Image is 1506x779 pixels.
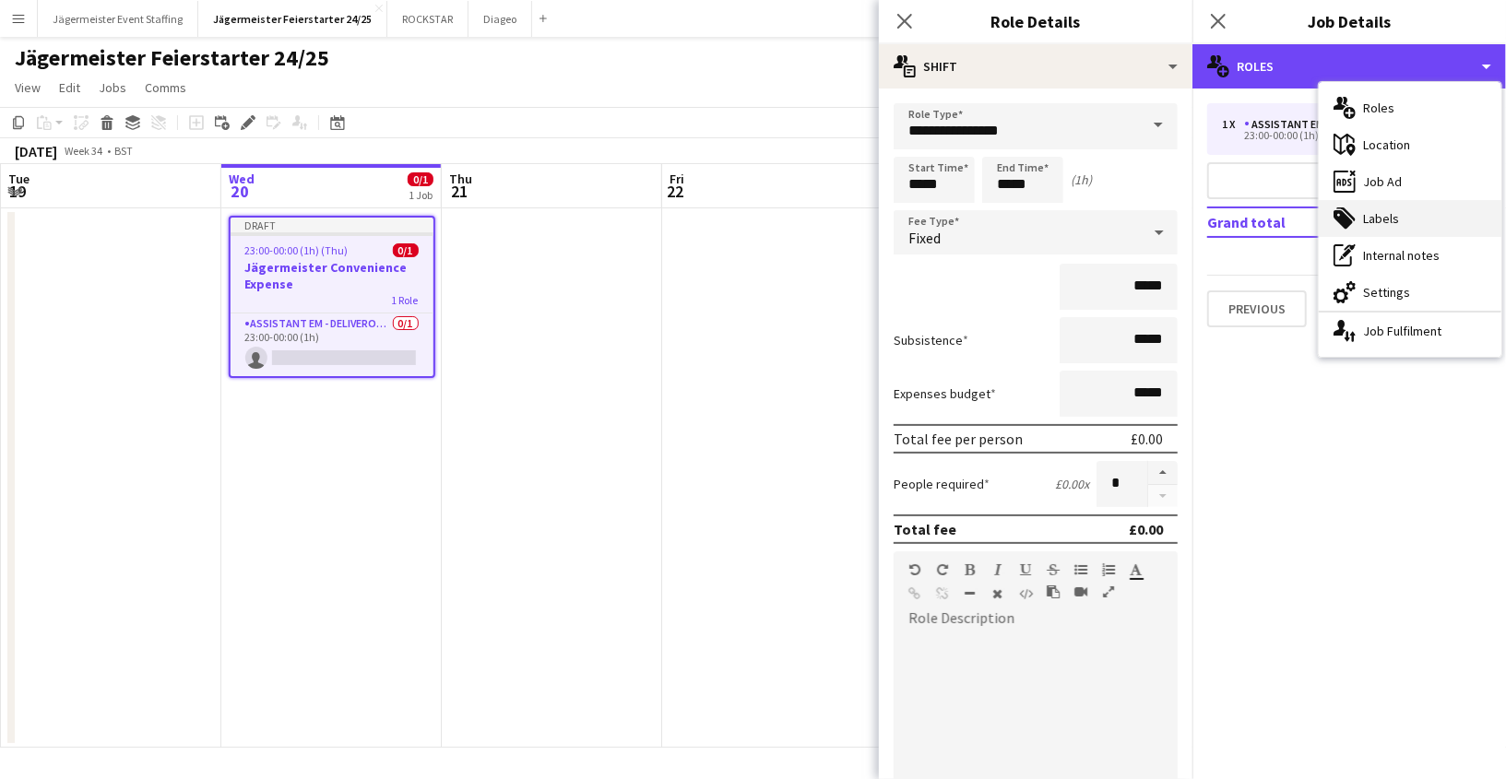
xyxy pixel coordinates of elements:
button: Bold [964,562,977,577]
label: Expenses budget [894,385,996,402]
span: View [15,79,41,96]
button: Diageo [468,1,532,37]
button: Text Color [1130,562,1143,577]
span: Comms [145,79,186,96]
app-card-role: Assistant EM - Deliveroo FR0/123:00-00:00 (1h) [231,313,433,376]
span: Fixed [908,229,941,247]
label: People required [894,476,990,492]
button: Paste as plain text [1047,584,1060,599]
div: £0.00 x [1055,476,1089,492]
span: 23:00-00:00 (1h) (Thu) [245,243,349,257]
button: Redo [936,562,949,577]
div: 1 x [1222,118,1244,131]
span: 0/1 [393,243,419,257]
div: £0.00 [1129,520,1163,538]
button: Fullscreen [1102,584,1115,599]
div: £0.00 [1131,430,1163,448]
div: Draft [231,218,433,232]
button: Undo [908,562,921,577]
h3: Role Details [879,9,1192,33]
div: (1h) [1071,171,1092,188]
a: Jobs [91,76,134,100]
a: Comms [137,76,194,100]
button: Previous [1207,290,1307,327]
div: BST [114,144,133,158]
button: Horizontal Line [964,586,977,601]
button: Jägermeister Event Staffing [38,1,198,37]
span: Week 34 [61,144,107,158]
div: Roles [1192,44,1506,89]
div: Settings [1319,274,1501,311]
span: Fri [670,171,684,187]
app-job-card: Draft23:00-00:00 (1h) (Thu)0/1Jägermeister Convenience Expense1 RoleAssistant EM - Deliveroo FR0/... [229,216,435,378]
button: Unordered List [1074,562,1087,577]
h3: Job Details [1192,9,1506,33]
button: ROCKSTAR [387,1,468,37]
div: Shift [879,44,1192,89]
span: 22 [667,181,684,202]
button: Underline [1019,562,1032,577]
span: 20 [226,181,255,202]
a: Edit [52,76,88,100]
span: 21 [446,181,472,202]
button: Jägermeister Feierstarter 24/25 [198,1,387,37]
span: Edit [59,79,80,96]
span: 1 Role [392,293,419,307]
span: Jobs [99,79,126,96]
span: Thu [449,171,472,187]
button: Ordered List [1102,562,1115,577]
button: Italic [991,562,1004,577]
button: Strikethrough [1047,562,1060,577]
div: Labels [1319,200,1501,237]
div: 1 Job [409,188,433,202]
div: Job Fulfilment [1319,313,1501,349]
div: Location [1319,126,1501,163]
button: Clear Formatting [991,586,1004,601]
div: [DATE] [15,142,57,160]
button: Add role [1207,162,1491,199]
button: Insert video [1074,584,1087,599]
div: Total fee [894,520,956,538]
div: Roles [1319,89,1501,126]
div: Assistant EM - Deliveroo FR [1244,118,1407,131]
label: Subsistence [894,332,968,348]
span: 19 [6,181,30,202]
a: View [7,76,48,100]
div: Job Ad [1319,163,1501,200]
td: Grand total [1207,207,1404,237]
span: 0/1 [408,172,433,186]
div: 23:00-00:00 (1h) [1222,131,1457,140]
span: Tue [8,171,30,187]
button: Increase [1148,461,1178,485]
h1: Jägermeister Feierstarter 24/25 [15,44,329,72]
div: Total fee per person [894,430,1023,448]
h3: Jägermeister Convenience Expense [231,259,433,292]
div: Internal notes [1319,237,1501,274]
span: Wed [229,171,255,187]
button: HTML Code [1019,586,1032,601]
